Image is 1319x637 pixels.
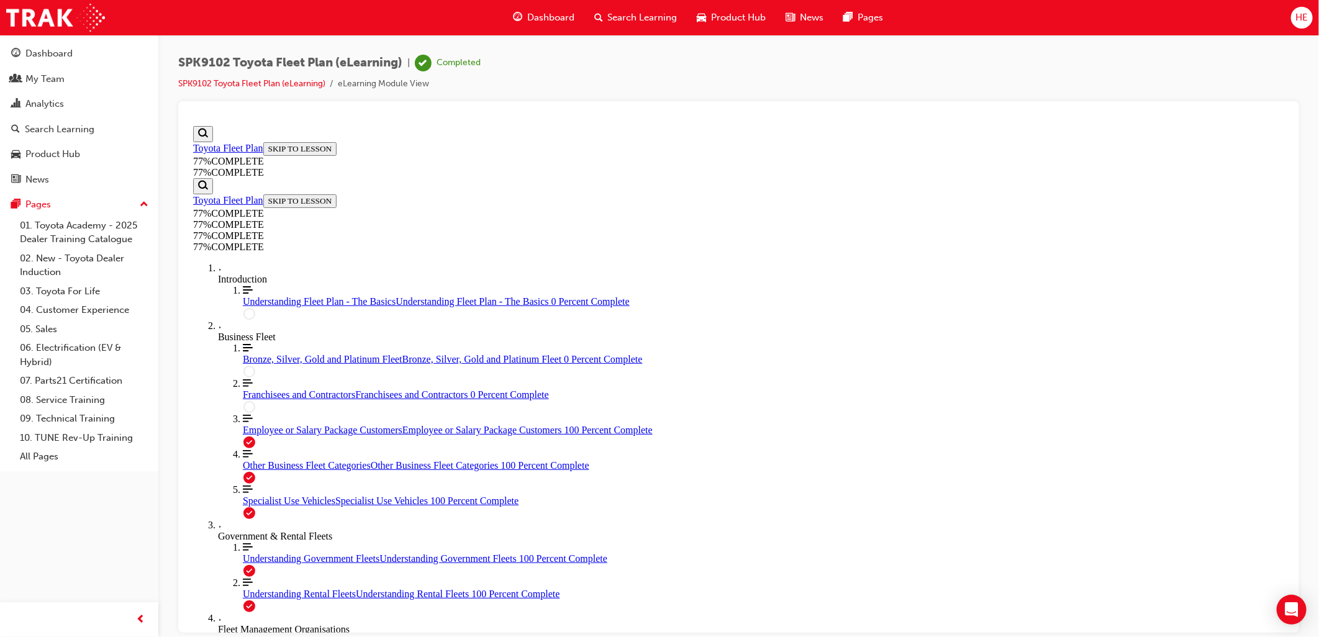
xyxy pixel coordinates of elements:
div: Government & Rental Fleets [30,410,1096,421]
div: Fleet Management Organisations [30,503,1096,514]
span: Bronze, Silver, Gold and Platinum Fleet [55,233,214,243]
span: Product Hub [712,11,766,25]
span: search-icon [594,10,603,25]
a: 08. Service Training [15,391,153,410]
button: Show Search Bar [5,5,25,21]
a: 05. Sales [15,320,153,339]
span: Understanding Fleet Plan - The Basics 0 Percent Complete [207,175,442,186]
a: 02. New - Toyota Dealer Induction [15,249,153,282]
a: Specialist Use Vehicles 100 Percent Complete [55,363,1096,386]
span: news-icon [11,174,20,186]
a: Understanding Rental Fleets 100 Percent Complete [55,456,1096,479]
span: Employee or Salary Package Customers [55,304,214,314]
a: 10. TUNE Rev-Up Training [15,428,153,448]
div: Completed [437,57,481,69]
span: Franchisees and Contractors 0 Percent Complete [167,268,360,279]
button: Show Search Bar [5,57,25,73]
div: 77 % COMPLETE [5,120,1096,132]
span: learningRecordVerb_COMPLETE-icon [415,55,432,71]
span: Understanding Rental Fleets [55,468,168,478]
section: Course Information [5,57,168,109]
a: news-iconNews [776,5,834,30]
div: My Team [25,72,65,86]
div: News [25,173,49,187]
div: Search Learning [25,122,94,137]
section: Course Information [5,5,1096,57]
a: Product Hub [5,143,153,166]
div: 77 % COMPLETE [5,98,168,109]
div: Business Fleet [30,210,1096,222]
span: Search Learning [608,11,678,25]
span: search-icon [11,124,20,135]
span: car-icon [11,149,20,160]
button: SKIP TO LESSON [75,21,149,35]
a: News [5,168,153,191]
span: Understanding Rental Fleets 100 Percent Complete [168,468,371,478]
button: SKIP TO LESSON [75,73,149,87]
span: Dashboard [527,11,574,25]
span: Specialist Use Vehicles 100 Percent Complete [147,374,330,385]
a: Analytics [5,93,153,115]
a: 03. Toyota For Life [15,282,153,301]
a: Dashboard [5,42,153,65]
div: Open Intercom Messenger [1277,595,1307,625]
a: pages-iconPages [834,5,894,30]
a: Toyota Fleet Plan [5,22,75,32]
span: Other Business Fleet Categories [55,339,183,350]
a: 09. Technical Training [15,409,153,428]
div: Toggle Government & Rental Fleets Section [30,399,1096,421]
div: 77 % COMPLETE [5,87,168,98]
div: Pages [25,197,51,212]
a: 06. Electrification (EV & Hybrid) [15,338,153,371]
span: Understanding Government Fleets 100 Percent Complete [191,432,419,443]
span: pages-icon [844,10,853,25]
a: 04. Customer Experience [15,300,153,320]
span: Understanding Fleet Plan - The Basics [55,175,207,186]
div: Product Hub [25,147,80,161]
span: Understanding Government Fleets [55,432,191,443]
span: people-icon [11,74,20,85]
a: Employee or Salary Package Customers 100 Percent Complete [55,292,1096,315]
span: chart-icon [11,99,20,110]
a: Toyota Fleet Plan [5,74,75,84]
div: Course Section for Business Fleet , with 5 Lessons [30,222,1096,399]
div: 77 % COMPLETE [5,109,1096,120]
span: Bronze, Silver, Gold and Platinum Fleet 0 Percent Complete [214,233,455,243]
li: eLearning Module View [338,77,429,91]
a: Bronze, Silver, Gold and Platinum Fleet 0 Percent Complete [55,222,1096,244]
a: Understanding Fleet Plan - The Basics 0 Percent Complete [55,164,1096,186]
span: Pages [858,11,884,25]
button: DashboardMy TeamAnalyticsSearch LearningProduct HubNews [5,40,153,193]
div: Toggle Business Fleet Section [30,199,1096,222]
div: 77 % COMPLETE [5,46,1096,57]
button: HE [1291,7,1313,29]
button: Pages [5,193,153,216]
span: Other Business Fleet Categories 100 Percent Complete [183,339,401,350]
div: Introduction [30,153,1096,164]
a: Franchisees and Contractors 0 Percent Complete [55,257,1096,279]
span: prev-icon [137,612,146,628]
div: Toggle Introduction Section [30,142,1096,164]
span: Specialist Use Vehicles [55,374,147,385]
span: Employee or Salary Package Customers 100 Percent Complete [214,304,465,314]
span: pages-icon [11,199,20,210]
div: Analytics [25,97,64,111]
a: Other Business Fleet Categories 100 Percent Complete [55,328,1096,350]
span: guage-icon [11,48,20,60]
a: Search Learning [5,118,153,141]
a: All Pages [15,447,153,466]
div: Course Section for Introduction, with 1 Lessons [30,164,1096,199]
span: | [407,56,410,70]
div: Dashboard [25,47,73,61]
span: guage-icon [513,10,522,25]
a: SPK9102 Toyota Fleet Plan (eLearning) [178,78,325,89]
div: Toggle Fleet Management Organisations Section [30,492,1096,514]
a: guage-iconDashboard [503,5,584,30]
span: up-icon [140,197,148,213]
a: car-iconProduct Hub [687,5,776,30]
span: SPK9102 Toyota Fleet Plan (eLearning) [178,56,402,70]
div: 77 % COMPLETE [5,35,1096,46]
span: news-icon [786,10,795,25]
a: Trak [6,4,105,32]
